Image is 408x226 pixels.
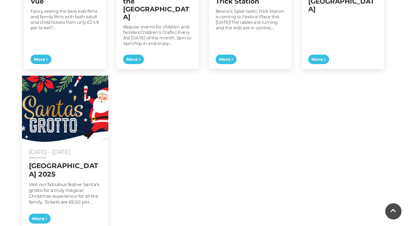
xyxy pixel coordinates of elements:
[29,162,102,178] h2: [GEOGRAPHIC_DATA] 2025
[29,213,51,223] span: More
[216,55,236,64] span: More
[31,8,100,31] p: Fancy seeing the best kids films and family films with both adult and child tickets from only £2....
[216,8,285,31] p: Beano’s Splat-tastic Trick Station is coming to Festival Place this [DATE]!The tables are turning...
[308,55,329,64] span: More
[29,149,102,155] p: [DATE] - [DATE]
[22,76,108,144] img: Santa's Grotto, Basingstoke, Hampshire
[123,24,192,46] p: Regular events for children and families:Children's Crafts | Every 3rd [DATE] of the month, 2pm t...
[31,55,51,64] span: More
[123,55,144,64] span: More
[29,181,102,205] p: Visit our fabulous festive Santa’s grotto for a truly magical Christmas experience for all the fa...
